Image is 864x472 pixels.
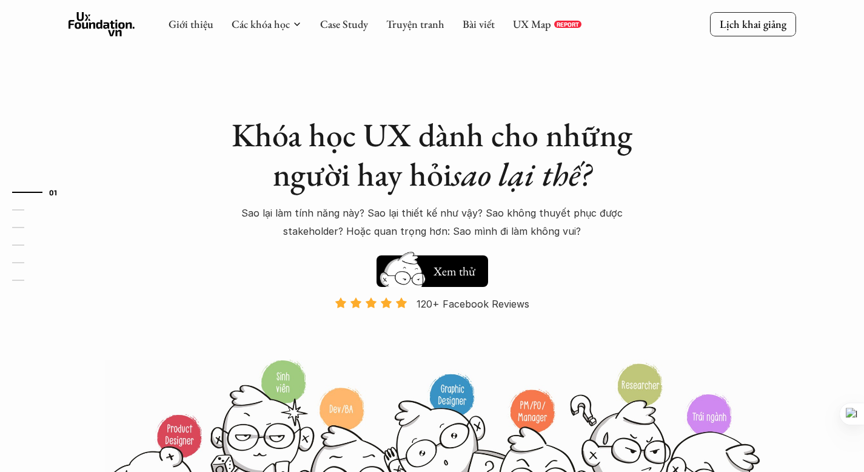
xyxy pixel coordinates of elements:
h1: Khóa học UX dành cho những người hay hỏi [220,115,645,194]
a: 120+ Facebook Reviews [324,297,540,358]
h5: Xem thử [434,263,475,280]
a: UX Map [513,17,551,31]
a: Giới thiệu [169,17,213,31]
a: Case Study [320,17,368,31]
a: REPORT [554,21,581,28]
a: 01 [12,185,70,200]
p: Lịch khai giảng [720,17,786,31]
a: Truyện tranh [386,17,444,31]
em: sao lại thế? [452,153,591,195]
a: Các khóa học [232,17,290,31]
a: Lịch khai giảng [710,12,796,36]
p: Sao lại làm tính năng này? Sao lại thiết kế như vậy? Sao không thuyết phục được stakeholder? Hoặc... [226,204,638,241]
strong: 01 [49,187,58,196]
p: 120+ Facebook Reviews [417,295,529,313]
a: Bài viết [463,17,495,31]
a: Xem thử [377,249,488,287]
p: REPORT [557,21,579,28]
